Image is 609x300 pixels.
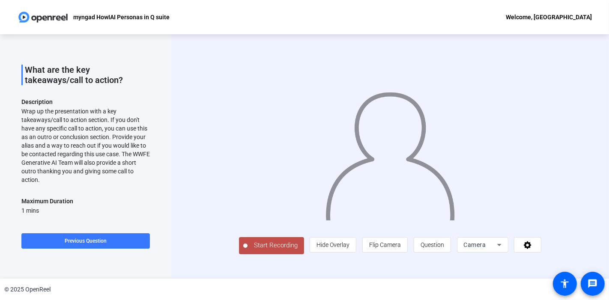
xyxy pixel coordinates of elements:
mat-icon: accessibility [560,279,570,289]
button: Flip Camera [362,237,408,252]
span: Question [421,241,444,248]
p: What are the key takeaways/call to action? [25,65,150,85]
div: © 2025 OpenReel [4,285,51,294]
span: Previous Question [65,238,107,244]
span: Hide Overlay [316,241,349,248]
div: Welcome, [GEOGRAPHIC_DATA] [506,12,592,22]
button: Question [414,237,451,252]
span: Flip Camera [369,241,401,248]
div: 1 mins [21,206,73,215]
button: Previous Question [21,233,150,249]
mat-icon: message [588,279,598,289]
span: Camera [464,241,486,248]
button: Start Recording [239,237,304,254]
span: Start Recording [248,241,304,250]
button: Hide Overlay [310,237,356,252]
img: OpenReel logo [17,9,69,26]
div: Wrap up the presentation with a key takeaways/call to action section. If you don't have any speci... [21,107,150,184]
p: myngad HowIAI Personas in Q suite [73,12,170,22]
p: Description [21,97,150,107]
img: overlay [325,84,456,220]
div: Maximum Duration [21,196,73,206]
